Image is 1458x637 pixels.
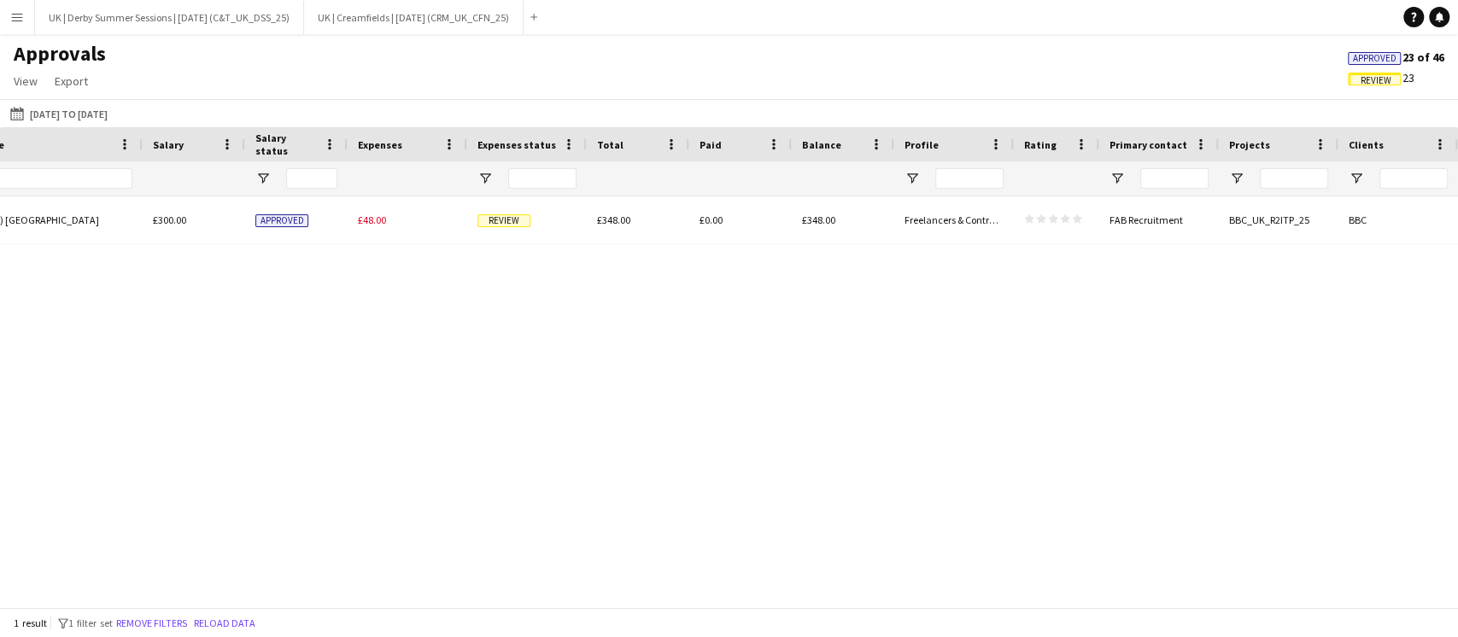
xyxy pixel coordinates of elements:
input: Expenses status Filter Input [508,168,577,189]
span: £0.00 [700,213,723,226]
button: Remove filters [113,614,190,633]
input: Salary status Filter Input [286,168,337,189]
span: View [14,73,38,89]
input: Projects Filter Input [1260,168,1328,189]
button: Open Filter Menu [1229,171,1244,186]
div: BBC [1338,196,1458,243]
span: Rating [1024,138,1057,151]
span: Review [477,214,530,227]
span: Approved [1353,53,1397,64]
input: Clients Filter Input [1379,168,1448,189]
button: Open Filter Menu [1110,171,1125,186]
button: UK | Creamfields | [DATE] (CRM_UK_CFN_25) [304,1,524,34]
div: BBC_UK_R2ITP_25 [1219,196,1338,243]
a: Export [48,70,95,92]
a: View [7,70,44,92]
span: 23 of 46 [1348,50,1444,65]
div: FAB Recruitment [1099,196,1219,243]
span: Paid [700,138,722,151]
button: Open Filter Menu [255,171,271,186]
input: Primary contact Filter Input [1140,168,1209,189]
span: Freelancers & Contractors [905,213,1016,226]
span: £300.00 [153,213,186,226]
span: Profile [905,138,939,151]
span: Clients [1349,138,1384,151]
button: Open Filter Menu [1349,171,1364,186]
span: £348.00 [597,213,630,226]
span: 1 filter set [68,617,113,629]
span: £48.00 [358,213,386,226]
button: Open Filter Menu [477,171,493,186]
span: £348.00 [802,213,835,226]
span: 23 [1348,70,1414,85]
button: UK | Derby Summer Sessions | [DATE] (C&T_UK_DSS_25) [35,1,304,34]
span: Balance [802,138,841,151]
span: Total [597,138,624,151]
span: Expenses status [477,138,556,151]
span: Primary contact [1110,138,1187,151]
button: Open Filter Menu [905,171,920,186]
span: Projects [1229,138,1270,151]
span: Review [1361,75,1391,86]
button: [DATE] to [DATE] [7,103,111,124]
span: Approved [255,214,308,227]
span: Salary [153,138,184,151]
span: Salary status [255,131,317,157]
span: Export [55,73,88,89]
input: Profile Filter Input [935,168,1004,189]
span: Expenses [358,138,402,151]
button: Reload data [190,614,259,633]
